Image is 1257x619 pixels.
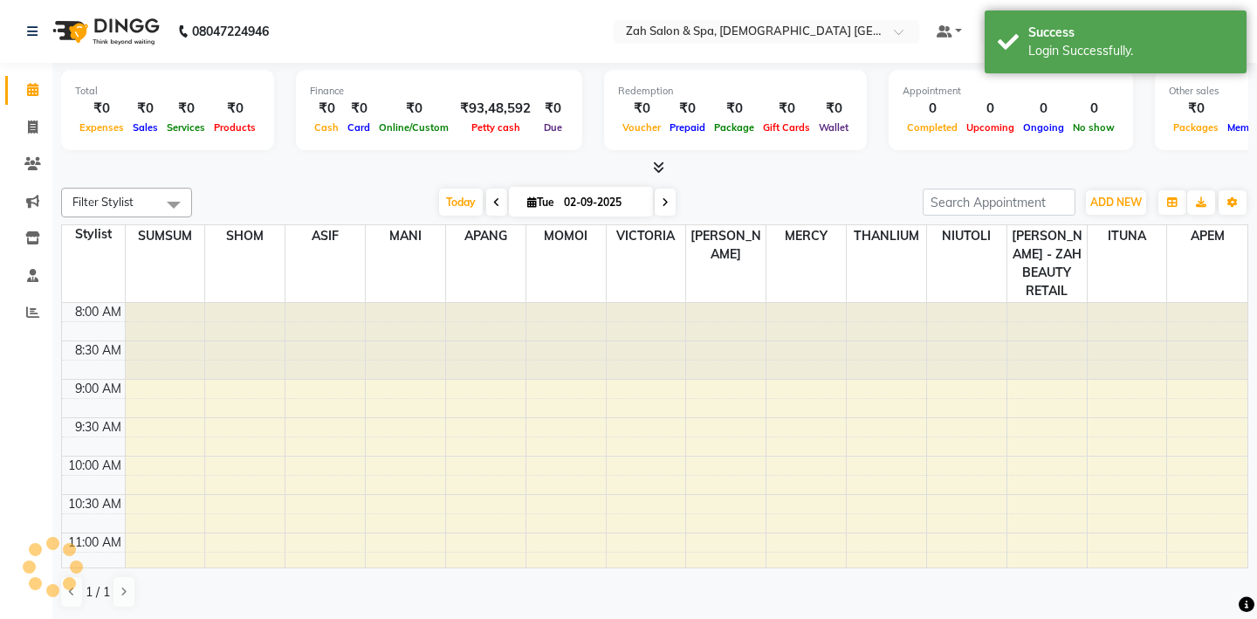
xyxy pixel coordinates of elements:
div: 9:00 AM [72,380,125,398]
span: APEM [1167,225,1247,247]
span: ASIF [285,225,365,247]
div: ₹0 [814,99,853,119]
div: 10:30 AM [65,495,125,513]
div: 8:30 AM [72,341,125,360]
span: MOMOI [526,225,606,247]
div: ₹0 [710,99,759,119]
span: VICTORIA [607,225,686,247]
span: Completed [903,121,962,134]
span: Wallet [814,121,853,134]
span: ITUNA [1088,225,1167,247]
div: 8:00 AM [72,303,125,321]
div: ₹0 [209,99,260,119]
div: 0 [1068,99,1119,119]
div: ₹0 [343,99,374,119]
div: ₹0 [538,99,568,119]
span: NIUTOLI [927,225,1006,247]
div: Success [1028,24,1233,42]
span: ADD NEW [1090,196,1142,209]
div: ₹0 [162,99,209,119]
span: Filter Stylist [72,195,134,209]
span: 1 / 1 [86,583,110,602]
span: Upcoming [962,121,1019,134]
div: 9:30 AM [72,418,125,437]
span: APANG [446,225,525,247]
span: THANLIUM [847,225,926,247]
button: ADD NEW [1086,190,1146,215]
div: 10:00 AM [65,457,125,475]
span: Tue [523,196,559,209]
span: Card [343,121,374,134]
div: ₹0 [759,99,814,119]
div: ₹0 [665,99,710,119]
input: 2025-09-02 [559,189,646,216]
span: Online/Custom [374,121,453,134]
span: Package [710,121,759,134]
input: Search Appointment [923,189,1075,216]
span: Packages [1169,121,1223,134]
div: 0 [1019,99,1068,119]
div: ₹93,48,592 [453,99,538,119]
span: [PERSON_NAME] - ZAH BEAUTY RETAIL [1007,225,1087,302]
span: Prepaid [665,121,710,134]
div: Finance [310,84,568,99]
div: Login Successfully. [1028,42,1233,60]
div: ₹0 [1169,99,1223,119]
span: SHOM [205,225,285,247]
div: Appointment [903,84,1119,99]
div: Redemption [618,84,853,99]
div: ₹0 [374,99,453,119]
div: ₹0 [618,99,665,119]
div: Stylist [62,225,125,244]
div: ₹0 [75,99,128,119]
span: No show [1068,121,1119,134]
span: SUMSUM [126,225,205,247]
div: ₹0 [128,99,162,119]
span: Sales [128,121,162,134]
span: MANI [366,225,445,247]
div: 0 [903,99,962,119]
b: 08047224946 [192,7,269,56]
span: MERCY [766,225,846,247]
div: Total [75,84,260,99]
span: Due [539,121,567,134]
span: Products [209,121,260,134]
span: [PERSON_NAME] [686,225,766,265]
div: ₹0 [310,99,343,119]
img: logo [45,7,164,56]
span: Voucher [618,121,665,134]
span: Gift Cards [759,121,814,134]
span: Services [162,121,209,134]
div: 0 [962,99,1019,119]
span: Ongoing [1019,121,1068,134]
div: 11:00 AM [65,533,125,552]
span: Petty cash [467,121,525,134]
span: Expenses [75,121,128,134]
span: Cash [310,121,343,134]
span: Today [439,189,483,216]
